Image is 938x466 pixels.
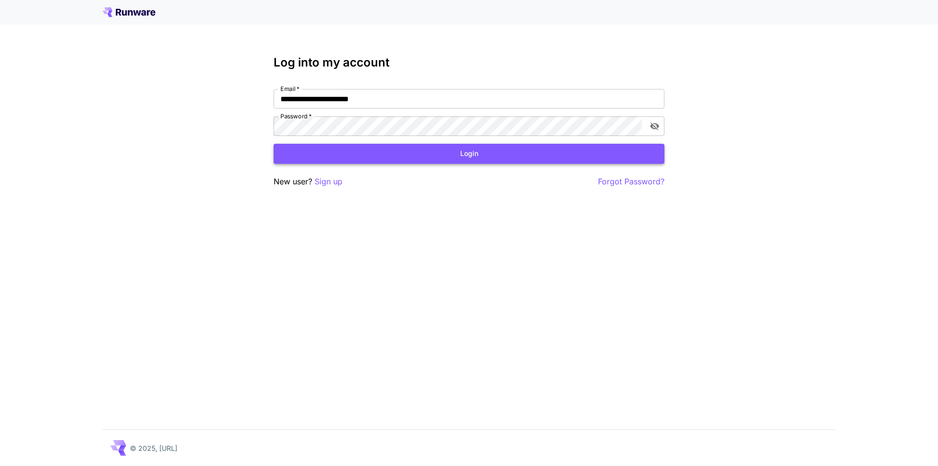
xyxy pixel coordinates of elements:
p: © 2025, [URL] [130,443,177,453]
button: toggle password visibility [646,117,663,135]
label: Password [280,112,312,120]
label: Email [280,85,299,93]
p: New user? [274,176,342,188]
button: Sign up [315,176,342,188]
button: Forgot Password? [598,176,664,188]
h3: Log into my account [274,56,664,69]
button: Login [274,144,664,164]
